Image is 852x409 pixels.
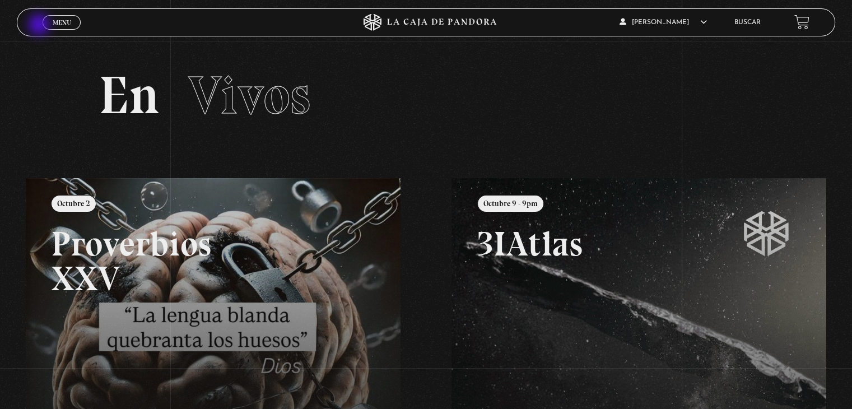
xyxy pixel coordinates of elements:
[49,28,75,36] span: Cerrar
[99,69,753,122] h2: En
[188,63,310,127] span: Vivos
[53,19,71,26] span: Menu
[794,15,809,30] a: View your shopping cart
[620,19,707,26] span: [PERSON_NAME]
[734,19,761,26] a: Buscar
